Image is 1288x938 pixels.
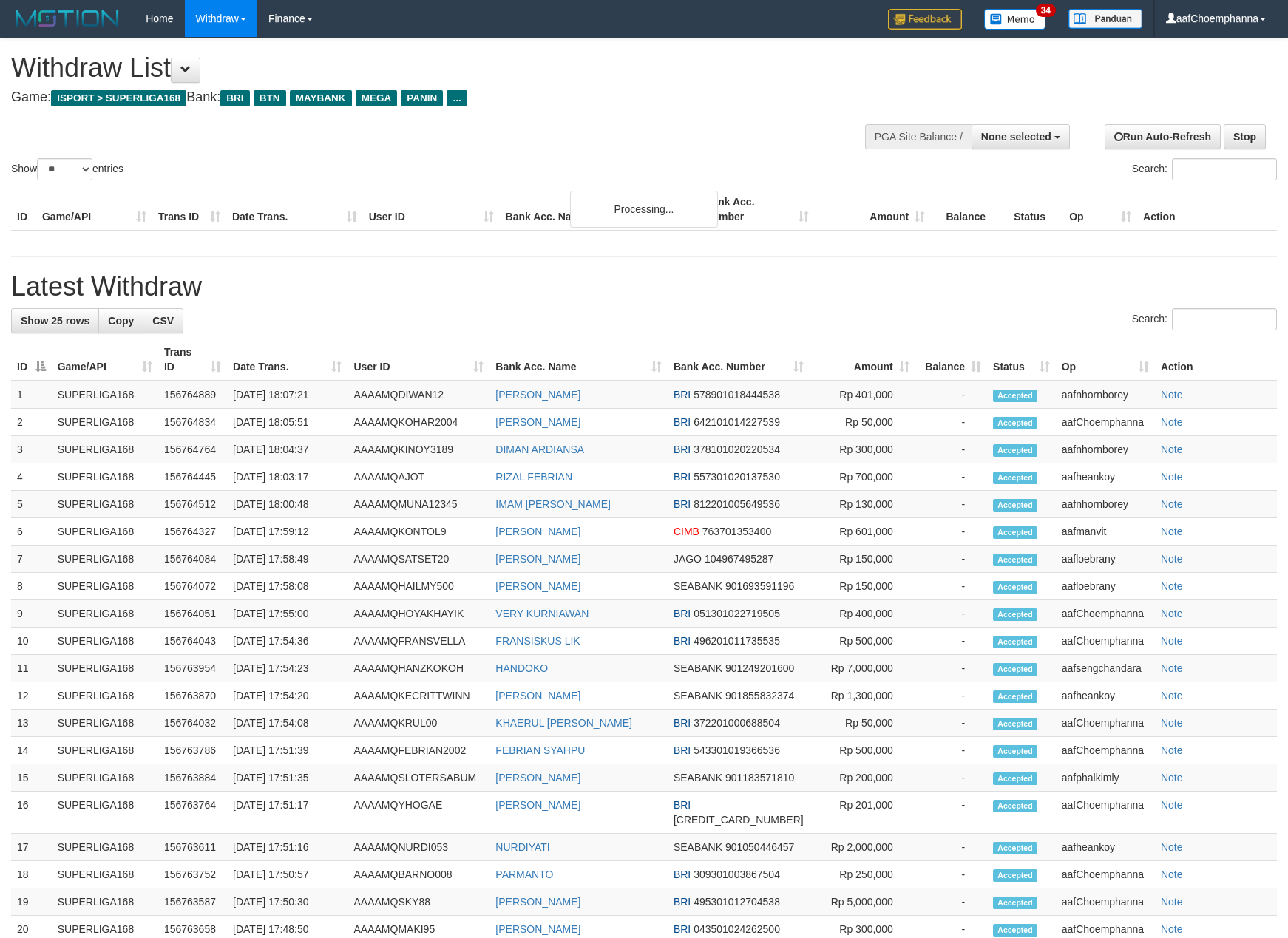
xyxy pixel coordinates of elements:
[810,737,915,764] td: Rp 500,000
[348,573,489,600] td: AAAAMQHAILMY500
[158,546,227,573] td: 156764084
[725,580,794,592] span: Copy 901693591196 to clipboard
[694,416,780,428] span: Copy 642101014227539 to clipboard
[1056,491,1155,518] td: aafnhornborey
[993,608,1037,621] span: Accepted
[52,655,158,682] td: SUPERLIGA168
[1056,518,1155,546] td: aafmanvit
[1172,158,1277,180] input: Search:
[158,518,227,546] td: 156764327
[290,90,352,106] span: MAYBANK
[348,628,489,655] td: AAAAMQFRANSVELLA
[888,9,962,30] img: Feedback.jpg
[993,554,1037,566] span: Accepted
[915,792,987,834] td: -
[674,553,702,565] span: JAGO
[52,409,158,436] td: SUPERLIGA168
[1161,498,1183,510] a: Note
[348,339,489,381] th: User ID: activate to sort column ascending
[37,158,92,180] select: Showentries
[815,188,931,231] th: Amount
[1056,573,1155,600] td: aafloebrany
[915,737,987,764] td: -
[1161,471,1183,483] a: Note
[810,339,915,381] th: Amount: activate to sort column ascending
[158,573,227,600] td: 156764072
[11,339,52,381] th: ID: activate to sort column descending
[674,443,691,455] span: BRI
[1008,188,1063,231] th: Status
[1161,635,1183,647] a: Note
[915,463,987,491] td: -
[1105,124,1221,149] a: Run Auto-Refresh
[699,188,815,231] th: Bank Acc. Number
[495,389,580,401] a: [PERSON_NAME]
[254,90,286,106] span: BTN
[158,381,227,409] td: 156764889
[52,436,158,463] td: SUPERLIGA168
[11,53,844,83] h1: Withdraw List
[348,792,489,834] td: AAAAMQYHOGAE
[52,861,158,888] td: SUPERLIGA168
[984,9,1046,30] img: Button%20Memo.svg
[1056,682,1155,710] td: aafheankoy
[158,792,227,834] td: 156763764
[1036,4,1056,17] span: 34
[1224,124,1266,149] a: Stop
[1161,389,1183,401] a: Note
[674,814,804,826] span: Copy 673401032670537 to clipboard
[674,608,691,619] span: BRI
[674,416,691,428] span: BRI
[993,800,1037,812] span: Accepted
[915,339,987,381] th: Balance: activate to sort column ascending
[1161,690,1183,701] a: Note
[52,491,158,518] td: SUPERLIGA168
[810,491,915,518] td: Rp 130,000
[158,600,227,628] td: 156764051
[915,710,987,737] td: -
[993,526,1037,539] span: Accepted
[674,869,691,880] span: BRI
[1056,792,1155,834] td: aafChoemphanna
[52,834,158,861] td: SUPERLIGA168
[348,436,489,463] td: AAAAMQKINOY3189
[21,315,89,327] span: Show 25 rows
[158,737,227,764] td: 156763786
[52,546,158,573] td: SUPERLIGA168
[11,600,52,628] td: 9
[1056,381,1155,409] td: aafnhornborey
[915,491,987,518] td: -
[694,717,780,729] span: Copy 372201000688504 to clipboard
[348,834,489,861] td: AAAAMQNURDI053
[227,628,348,655] td: [DATE] 17:54:36
[987,339,1056,381] th: Status: activate to sort column ascending
[495,690,580,701] a: [PERSON_NAME]
[51,90,186,106] span: ISPORT > SUPERLIGA168
[348,518,489,546] td: AAAAMQKONTOL9
[227,737,348,764] td: [DATE] 17:51:39
[495,799,580,811] a: [PERSON_NAME]
[674,526,699,537] span: CIMB
[1132,158,1277,180] label: Search:
[348,600,489,628] td: AAAAMQHOYAKHAYIK
[52,737,158,764] td: SUPERLIGA168
[810,792,915,834] td: Rp 201,000
[227,381,348,409] td: [DATE] 18:07:21
[810,710,915,737] td: Rp 50,000
[227,710,348,737] td: [DATE] 17:54:08
[227,518,348,546] td: [DATE] 17:59:12
[674,690,722,701] span: SEABANK
[694,471,780,483] span: Copy 557301020137530 to clipboard
[694,869,780,880] span: Copy 309301003867504 to clipboard
[993,663,1037,676] span: Accepted
[158,463,227,491] td: 156764445
[495,608,589,619] a: VERY KURNIAWAN
[158,655,227,682] td: 156763954
[495,717,632,729] a: KHAERUL [PERSON_NAME]
[810,573,915,600] td: Rp 150,000
[1056,710,1155,737] td: aafChoemphanna
[11,888,52,916] td: 19
[702,526,771,537] span: Copy 763701353400 to clipboard
[158,888,227,916] td: 156763587
[52,682,158,710] td: SUPERLIGA168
